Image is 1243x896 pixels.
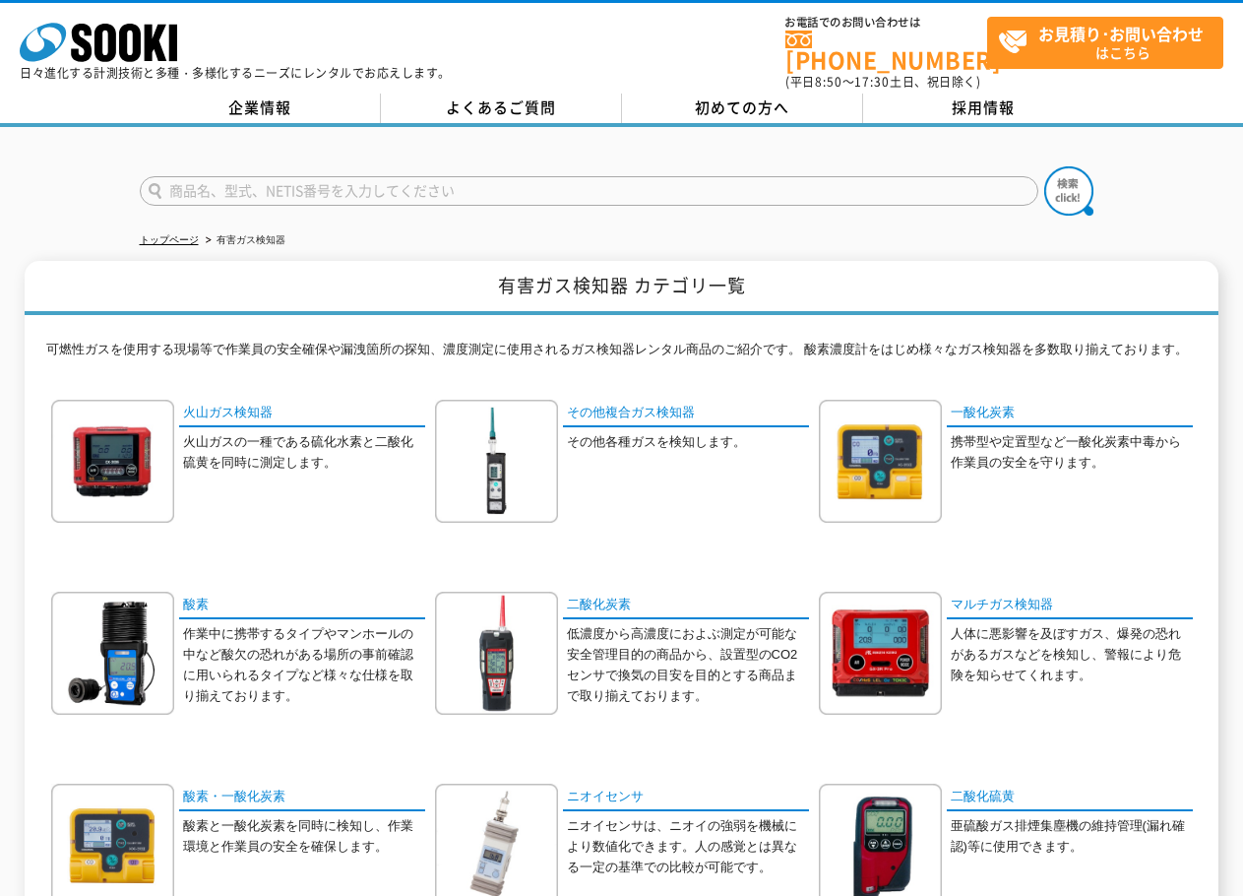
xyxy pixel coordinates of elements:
[563,784,809,812] a: ニオイセンサ
[179,592,425,620] a: 酸素
[140,94,381,123] a: 企業情報
[815,73,842,91] span: 8:50
[1044,166,1093,216] img: btn_search.png
[183,432,425,474] p: 火山ガスの一種である硫化水素と二酸化硫黄を同時に測定します。
[951,816,1193,858] p: 亜硫酸ガス排煙集塵機の維持管理(漏れ確認)等に使用できます。
[947,592,1193,620] a: マルチガス検知器
[140,176,1038,206] input: 商品名、型式、NETIS番号を入力してください
[987,17,1223,69] a: お見積り･お問い合わせはこちら
[947,784,1193,812] a: 二酸化硫黄
[951,432,1193,474] p: 携帯型や定置型など一酸化炭素中毒から作業員の安全を守ります。
[951,624,1193,685] p: 人体に悪影響を及ぼすガス、爆発の恐れがあるガスなどを検知し、警報により危険を知らせてくれます。
[381,94,622,123] a: よくあるご質問
[563,592,809,620] a: 二酸化炭素
[183,624,425,706] p: 作業中に携帯するタイプやマンホールの中など酸欠の恐れがある場所の事前確認に用いられるタイプなど様々な仕様を取り揃えております。
[819,592,942,715] img: マルチガス検知器
[947,400,1193,428] a: 一酸化炭素
[179,400,425,428] a: 火山ガス検知器
[567,432,809,453] p: その他各種ガスを検知します。
[567,816,809,877] p: ニオイセンサは、ニオイの強弱を機械により数値化できます。人の感覚とは異なる一定の基準での比較が可能です。
[563,400,809,428] a: その他複合ガス検知器
[998,18,1222,67] span: はこちら
[785,31,987,71] a: [PHONE_NUMBER]
[435,592,558,715] img: 二酸化炭素
[695,96,789,118] span: 初めての方へ
[863,94,1104,123] a: 採用情報
[179,784,425,812] a: 酸素・一酸化炭素
[51,400,174,523] img: 火山ガス検知器
[202,230,285,251] li: 有害ガス検知器
[183,816,425,858] p: 酸素と一酸化炭素を同時に検知し、作業環境と作業員の安全を確保します。
[140,234,199,245] a: トップページ
[785,73,980,91] span: (平日 ～ 土日、祝日除く)
[567,624,809,706] p: 低濃度から高濃度におよぶ測定が可能な安全管理目的の商品から、設置型のCO2センサで換気の目安を目的とする商品まで取り揃えております。
[1038,22,1204,45] strong: お見積り･お問い合わせ
[435,400,558,523] img: その他複合ガス検知器
[819,400,942,523] img: 一酸化炭素
[25,261,1217,315] h1: 有害ガス検知器 カテゴリ一覧
[46,340,1198,370] p: 可燃性ガスを使用する現場等で作業員の安全確保や漏洩箇所の探知、濃度測定に使用されるガス検知器レンタル商品のご紹介です。 酸素濃度計をはじめ様々なガス検知器を多数取り揃えております。
[785,17,987,29] span: お電話でのお問い合わせは
[622,94,863,123] a: 初めての方へ
[20,67,451,79] p: 日々進化する計測技術と多種・多様化するニーズにレンタルでお応えします。
[854,73,890,91] span: 17:30
[51,592,174,715] img: 酸素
